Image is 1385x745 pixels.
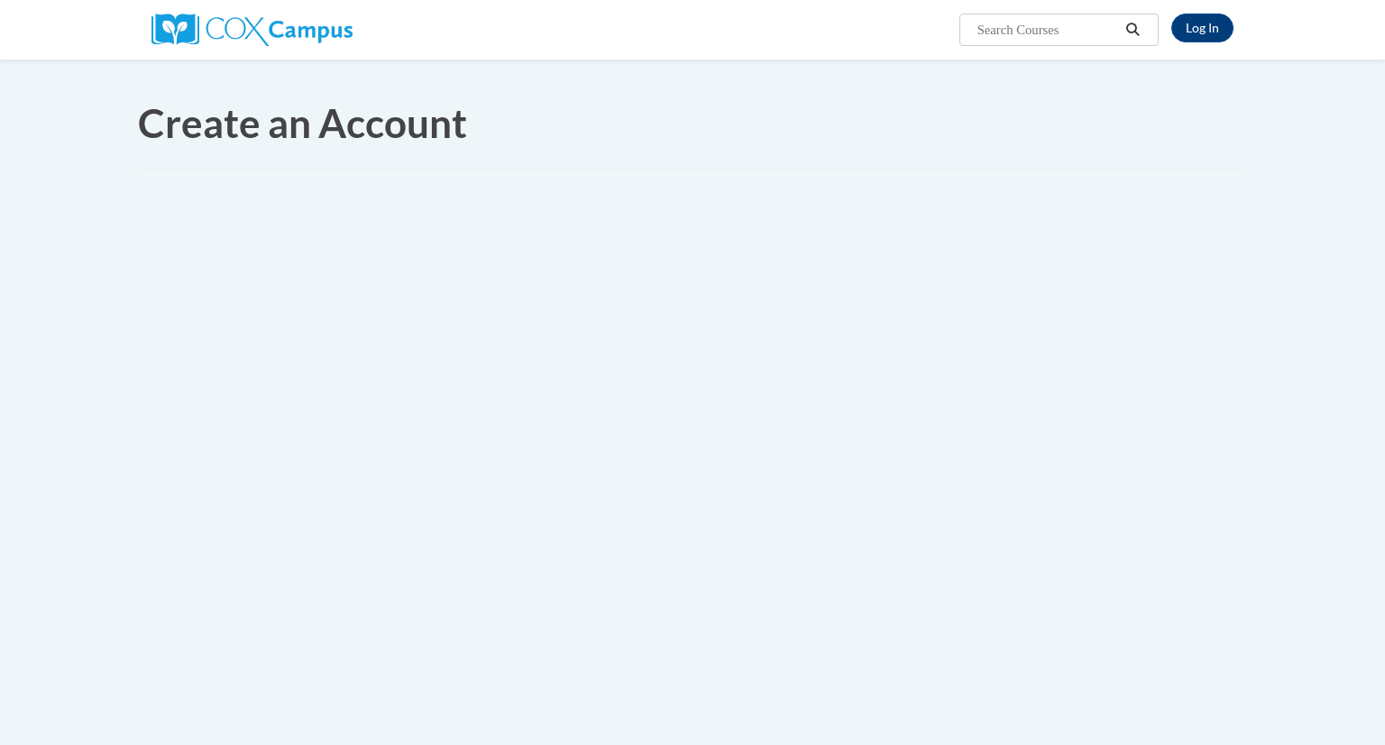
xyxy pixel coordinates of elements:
button: Search [1120,19,1147,41]
a: Log In [1171,14,1234,42]
img: Cox Campus [151,14,353,46]
a: Cox Campus [151,21,353,36]
input: Search Courses [976,19,1120,41]
i:  [1125,23,1142,37]
span: Create an Account [138,99,467,146]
